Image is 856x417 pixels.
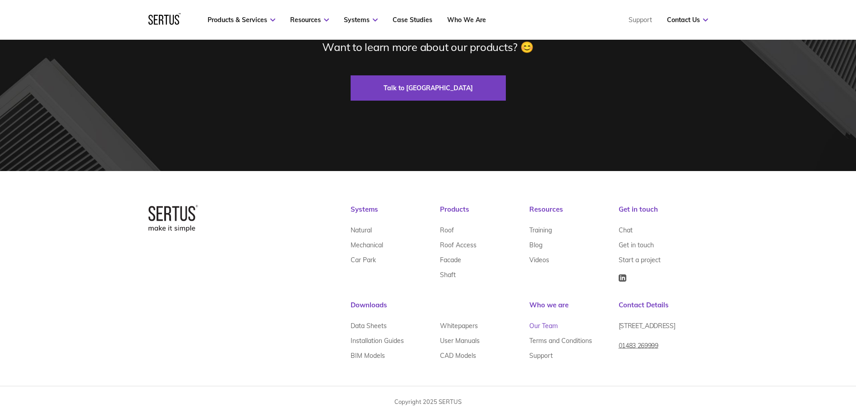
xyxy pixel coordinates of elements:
[440,334,480,348] a: User Manuals
[351,223,372,238] a: Natural
[529,348,553,363] a: Support
[619,205,708,223] div: Get in touch
[629,16,652,24] a: Support
[322,40,533,54] div: Want to learn more about our products? 😊
[529,253,549,268] a: Videos
[619,238,654,253] a: Get in touch
[393,16,432,24] a: Case Studies
[351,319,387,334] a: Data Sheets
[440,223,454,238] a: Roof
[344,16,378,24] a: Systems
[208,16,275,24] a: Products & Services
[351,334,404,348] a: Installation Guides
[667,16,708,24] a: Contact Us
[619,301,708,319] div: Contact Details
[529,301,619,319] div: Who we are
[619,338,658,360] a: 01483 269999
[351,253,376,268] a: Car Park
[529,238,542,253] a: Blog
[529,223,552,238] a: Training
[619,322,676,330] span: [STREET_ADDRESS]
[440,238,477,253] a: Roof Access
[351,205,440,223] div: Systems
[440,205,529,223] div: Products
[148,205,198,232] img: logo-box-2bec1e6d7ed5feb70a4f09a85fa1bbdd.png
[619,223,633,238] a: Chat
[290,16,329,24] a: Resources
[440,319,478,334] a: Whitepapers
[440,253,461,268] a: Facade
[351,75,506,101] a: Talk to [GEOGRAPHIC_DATA]
[447,16,486,24] a: Who We Are
[619,274,626,282] img: Icon
[529,319,558,334] a: Our Team
[529,205,619,223] div: Resources
[351,348,385,363] a: BIM Models
[351,301,529,319] div: Downloads
[440,268,456,283] a: Shaft
[351,238,383,253] a: Mechanical
[529,334,592,348] a: Terms and Conditions
[440,348,476,363] a: CAD Models
[619,253,661,268] a: Start a project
